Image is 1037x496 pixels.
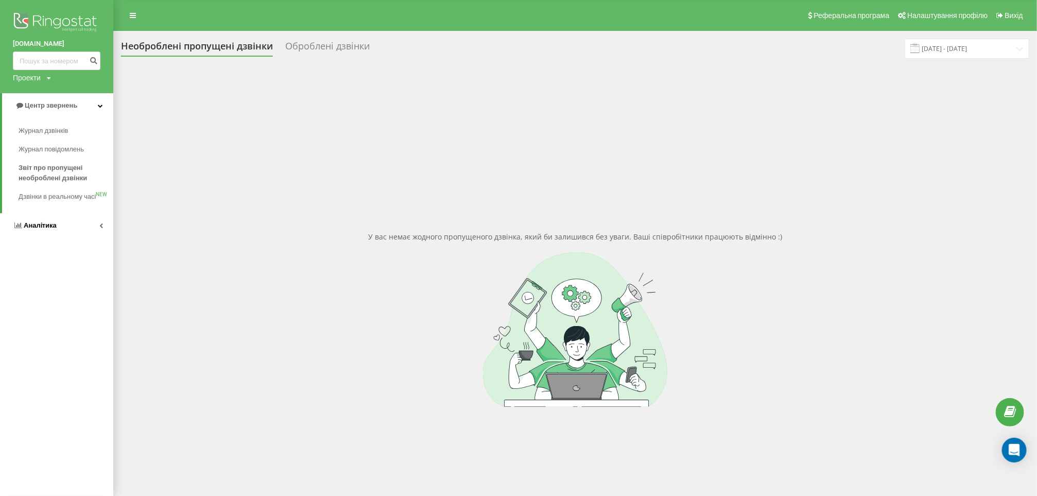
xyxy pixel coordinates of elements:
div: Open Intercom Messenger [1002,438,1027,463]
a: Дзвінки в реальному часіNEW [19,187,113,206]
span: Налаштування профілю [907,11,988,20]
div: Проекти [13,73,41,83]
img: Ringostat logo [13,10,100,36]
a: Журнал повідомлень [19,140,113,159]
span: Журнал повідомлень [19,144,84,155]
span: Реферальна програма [814,11,890,20]
span: Звіт про пропущені необроблені дзвінки [19,163,108,183]
a: Журнал дзвінків [19,122,113,140]
span: Журнал дзвінків [19,126,68,136]
input: Пошук за номером [13,52,100,70]
a: Звіт про пропущені необроблені дзвінки [19,159,113,187]
a: [DOMAIN_NAME] [13,39,100,49]
span: Вихід [1005,11,1023,20]
a: Центр звернень [2,93,113,118]
span: Центр звернень [25,101,77,109]
div: Оброблені дзвінки [285,41,370,57]
div: Необроблені пропущені дзвінки [121,41,273,57]
span: Аналiтика [24,221,57,229]
span: Дзвінки в реальному часі [19,192,96,202]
